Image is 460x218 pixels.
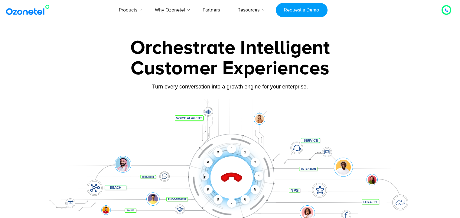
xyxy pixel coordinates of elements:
div: # [204,158,213,167]
div: Orchestrate Intelligent [41,38,419,58]
div: 2 [241,148,250,157]
div: 6 [241,195,250,204]
div: 4 [254,172,263,181]
div: Turn every conversation into a growth engine for your enterprise. [41,83,419,90]
div: 8 [214,195,223,204]
div: 3 [250,158,259,167]
div: 9 [204,185,213,194]
div: 7 [227,199,236,208]
a: Request a Demo [276,3,328,17]
div: 1 [227,144,236,153]
div: Customer Experiences [41,54,419,83]
div: 5 [250,185,259,194]
div: 0 [214,148,223,157]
